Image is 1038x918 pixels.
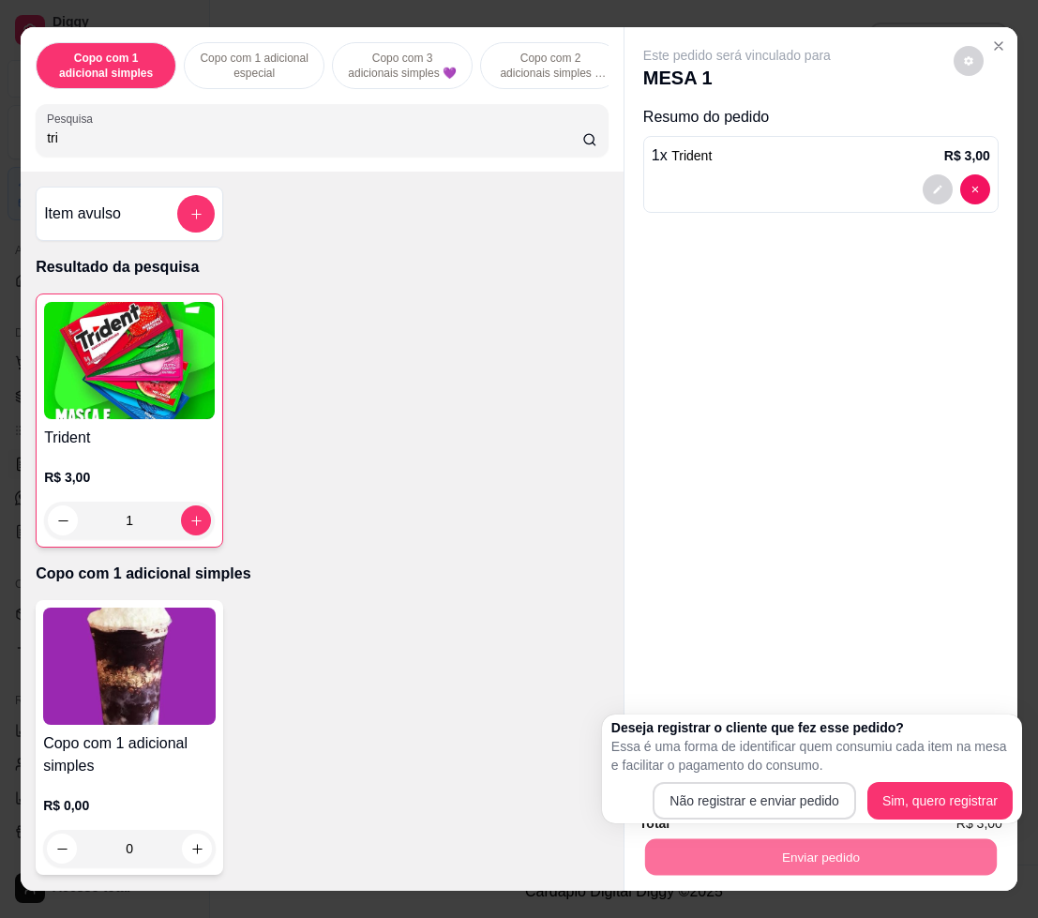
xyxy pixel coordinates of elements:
button: increase-product-quantity [181,505,211,535]
img: product-image [44,302,215,419]
p: Copo com 1 adicional especial [200,51,308,81]
button: decrease-product-quantity [960,174,990,204]
p: Copo com 3 adicionais simples 💜 [348,51,457,81]
button: decrease-product-quantity [923,174,953,204]
button: Não registrar e enviar pedido [653,782,856,820]
p: Este pedido será vinculado para [643,46,831,65]
button: Close [984,31,1014,61]
h4: Item avulso [44,203,121,225]
label: Pesquisa [47,111,99,127]
p: Copo com 1 adicional especial [36,890,609,912]
button: decrease-product-quantity [48,505,78,535]
input: Pesquisa [47,128,582,147]
h2: Deseja registrar o cliente que fez esse pedido? [611,718,1013,737]
p: R$ 0,00 [43,796,216,815]
img: product-image [43,608,216,725]
span: Trident [671,148,712,163]
h4: Copo com 1 adicional simples [43,732,216,777]
p: R$ 3,00 [944,146,990,165]
p: 1 x [652,144,712,167]
button: Enviar pedido [645,838,997,875]
p: Essa é uma forma de identificar quem consumiu cada item na mesa e facilitar o pagamento do consumo. [611,737,1013,775]
p: Copo com 1 adicional simples [52,51,160,81]
p: Copo com 2 adicionais simples e 1 especial💜 [496,51,605,81]
h4: Trident [44,427,215,449]
p: Copo com 1 adicional simples [36,563,609,585]
button: add-separate-item [177,195,215,233]
button: Sim, quero registrar [867,782,1013,820]
p: Resumo do pedido [643,106,999,128]
p: R$ 3,00 [44,468,215,487]
button: decrease-product-quantity [954,46,984,76]
strong: Total [639,816,669,831]
p: Resultado da pesquisa [36,256,609,278]
p: MESA 1 [643,65,831,91]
